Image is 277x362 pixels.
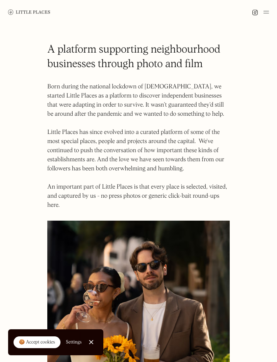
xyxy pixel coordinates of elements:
a: Close Cookie Popup [84,335,98,349]
h1: A platform supporting neighbourhood businesses through photo and film [47,43,230,72]
div: Settings [66,340,82,344]
div: 🍪 Accept cookies [19,339,55,346]
a: 🍪 Accept cookies [14,336,60,349]
a: Settings [66,335,82,350]
p: Born during the national lockdown of [DEMOGRAPHIC_DATA], we started Little Places as a platform t... [47,82,230,210]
